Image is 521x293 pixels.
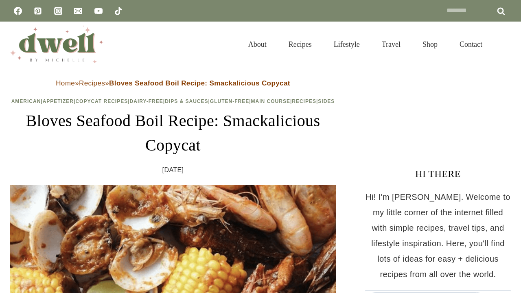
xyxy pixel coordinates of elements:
[237,30,278,59] a: About
[70,3,86,19] a: Email
[165,98,208,104] a: Dips & Sauces
[412,30,449,59] a: Shop
[365,189,511,282] p: Hi! I'm [PERSON_NAME]. Welcome to my little corner of the internet filled with simple recipes, tr...
[43,98,74,104] a: Appetizer
[497,37,511,51] button: View Search Form
[365,166,511,181] h3: HI THERE
[210,98,249,104] a: Gluten-Free
[50,3,66,19] a: Instagram
[237,30,493,59] nav: Primary Navigation
[79,79,105,87] a: Recipes
[75,98,128,104] a: Copycat Recipes
[11,98,335,104] span: | | | | | | | |
[323,30,371,59] a: Lifestyle
[10,3,26,19] a: Facebook
[318,98,335,104] a: Sides
[110,3,127,19] a: TikTok
[10,26,103,63] img: DWELL by michelle
[251,98,290,104] a: Main Course
[292,98,316,104] a: Recipes
[130,98,163,104] a: Dairy-Free
[90,3,107,19] a: YouTube
[449,30,493,59] a: Contact
[278,30,323,59] a: Recipes
[11,98,41,104] a: American
[56,79,290,87] span: » »
[371,30,412,59] a: Travel
[56,79,75,87] a: Home
[30,3,46,19] a: Pinterest
[109,79,290,87] strong: Bloves Seafood Boil Recipe: Smackalicious Copycat
[10,109,336,157] h1: Bloves Seafood Boil Recipe: Smackalicious Copycat
[162,164,184,176] time: [DATE]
